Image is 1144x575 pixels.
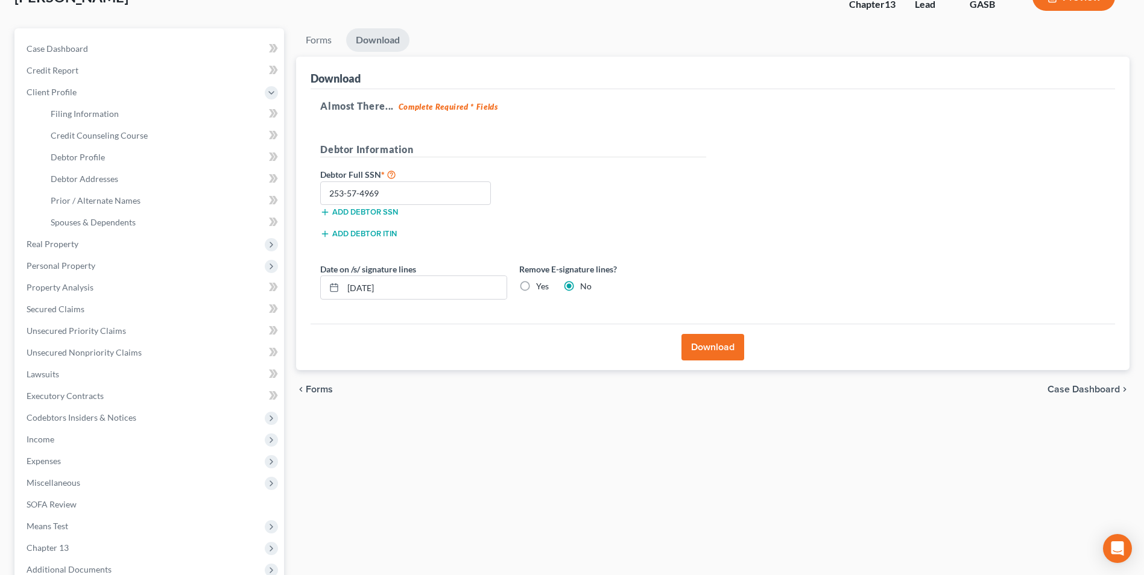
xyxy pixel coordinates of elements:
[27,239,78,249] span: Real Property
[51,130,148,140] span: Credit Counseling Course
[17,494,284,515] a: SOFA Review
[343,276,507,299] input: MM/DD/YYYY
[27,282,93,292] span: Property Analysis
[27,304,84,314] span: Secured Claims
[27,434,54,444] span: Income
[51,108,119,119] span: Filing Information
[51,195,141,206] span: Prior / Alternate Names
[17,277,284,298] a: Property Analysis
[41,190,284,212] a: Prior / Alternate Names
[41,103,284,125] a: Filing Information
[17,298,284,320] a: Secured Claims
[27,521,68,531] span: Means Test
[27,43,88,54] span: Case Dashboard
[1048,385,1120,394] span: Case Dashboard
[27,65,78,75] span: Credit Report
[17,342,284,363] a: Unsecured Nonpriority Claims
[519,263,706,275] label: Remove E-signature lines?
[306,385,333,394] span: Forms
[27,325,126,336] span: Unsecured Priority Claims
[1048,385,1130,394] a: Case Dashboard chevron_right
[346,28,409,52] a: Download
[580,280,592,292] label: No
[17,60,284,81] a: Credit Report
[27,456,61,466] span: Expenses
[27,499,77,509] span: SOFA Review
[320,207,398,217] button: Add debtor SSN
[41,125,284,146] a: Credit Counseling Course
[17,320,284,342] a: Unsecured Priority Claims
[51,217,136,227] span: Spouses & Dependents
[41,212,284,233] a: Spouses & Dependents
[311,71,361,86] div: Download
[27,477,80,488] span: Miscellaneous
[17,385,284,407] a: Executory Contracts
[399,102,498,112] strong: Complete Required * Fields
[320,263,416,275] label: Date on /s/ signature lines
[296,385,349,394] button: chevron_left Forms
[27,369,59,379] span: Lawsuits
[296,385,306,394] i: chevron_left
[320,142,706,157] h5: Debtor Information
[51,152,105,162] span: Debtor Profile
[1103,534,1132,563] div: Open Intercom Messenger
[27,542,69,553] span: Chapter 13
[27,87,77,97] span: Client Profile
[314,167,513,181] label: Debtor Full SSN
[1120,385,1130,394] i: chevron_right
[17,38,284,60] a: Case Dashboard
[27,564,112,574] span: Additional Documents
[296,28,341,52] a: Forms
[41,168,284,190] a: Debtor Addresses
[51,174,118,184] span: Debtor Addresses
[320,181,491,206] input: XXX-XX-XXXX
[320,99,1105,113] h5: Almost There...
[536,280,549,292] label: Yes
[27,260,95,271] span: Personal Property
[320,229,397,239] button: Add debtor ITIN
[681,334,744,360] button: Download
[27,347,142,357] span: Unsecured Nonpriority Claims
[17,363,284,385] a: Lawsuits
[41,146,284,168] a: Debtor Profile
[27,391,104,401] span: Executory Contracts
[27,412,136,423] span: Codebtors Insiders & Notices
